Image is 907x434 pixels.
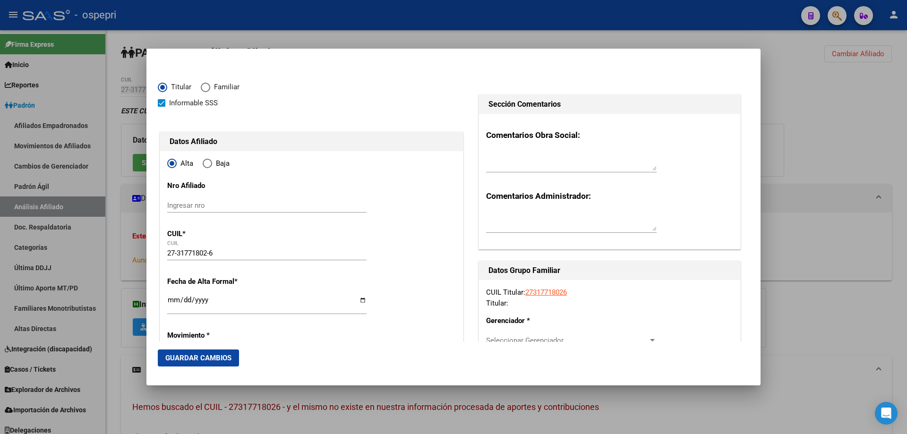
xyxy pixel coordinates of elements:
[488,265,731,276] h1: Datos Grupo Familiar
[486,190,733,202] h3: Comentarios Administrador:
[525,288,567,297] a: 27317718026
[167,229,254,239] p: CUIL
[158,349,239,366] button: Guardar Cambios
[167,330,254,341] p: Movimiento *
[486,336,648,345] span: Seleccionar Gerenciador
[158,85,249,94] mat-radio-group: Elija una opción
[488,99,731,110] h1: Sección Comentarios
[210,82,240,93] span: Familiar
[177,158,193,169] span: Alta
[170,136,453,147] h1: Datos Afiliado
[167,180,254,191] p: Nro Afiliado
[165,354,231,362] span: Guardar Cambios
[167,82,191,93] span: Titular
[486,315,560,326] p: Gerenciador *
[486,287,733,308] div: CUIL Titular: Titular:
[169,97,218,109] span: Informable SSS
[167,161,239,170] mat-radio-group: Elija una opción
[167,276,254,287] p: Fecha de Alta Formal
[486,129,733,141] h3: Comentarios Obra Social:
[875,402,898,425] div: Open Intercom Messenger
[212,158,230,169] span: Baja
